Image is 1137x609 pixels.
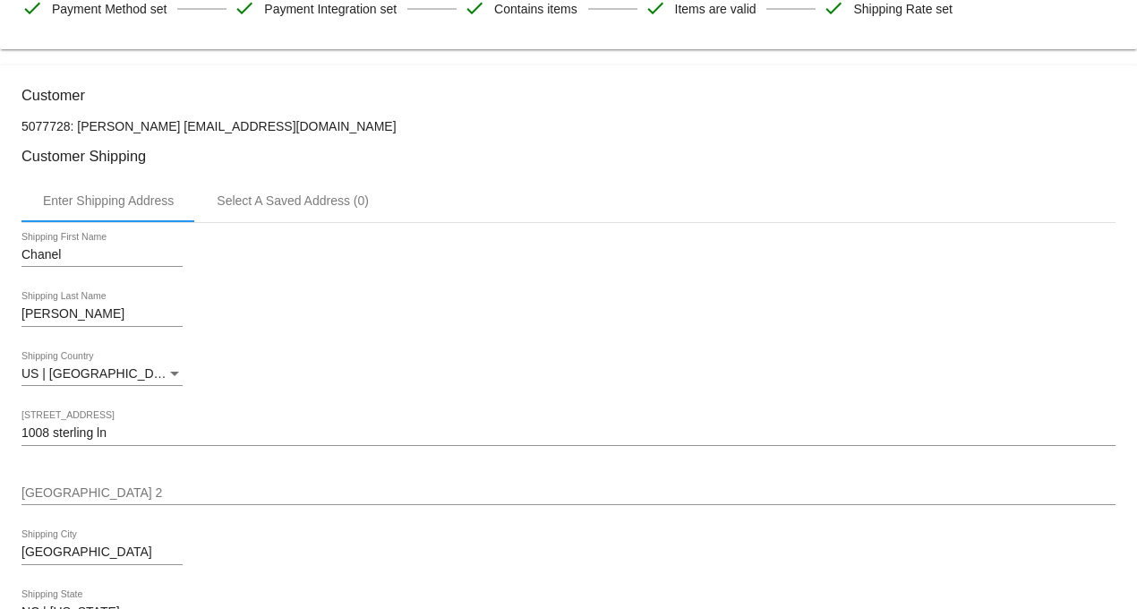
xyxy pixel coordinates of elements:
[43,193,174,208] div: Enter Shipping Address
[21,248,183,262] input: Shipping First Name
[21,545,183,560] input: Shipping City
[21,486,1116,501] input: Shipping Street 2
[21,87,1116,104] h3: Customer
[21,307,183,322] input: Shipping Last Name
[21,426,1116,441] input: Shipping Street 1
[21,148,1116,165] h3: Customer Shipping
[217,193,369,208] div: Select A Saved Address (0)
[21,367,183,382] mat-select: Shipping Country
[21,366,180,381] span: US | [GEOGRAPHIC_DATA]
[21,119,1116,133] p: 5077728: [PERSON_NAME] [EMAIL_ADDRESS][DOMAIN_NAME]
